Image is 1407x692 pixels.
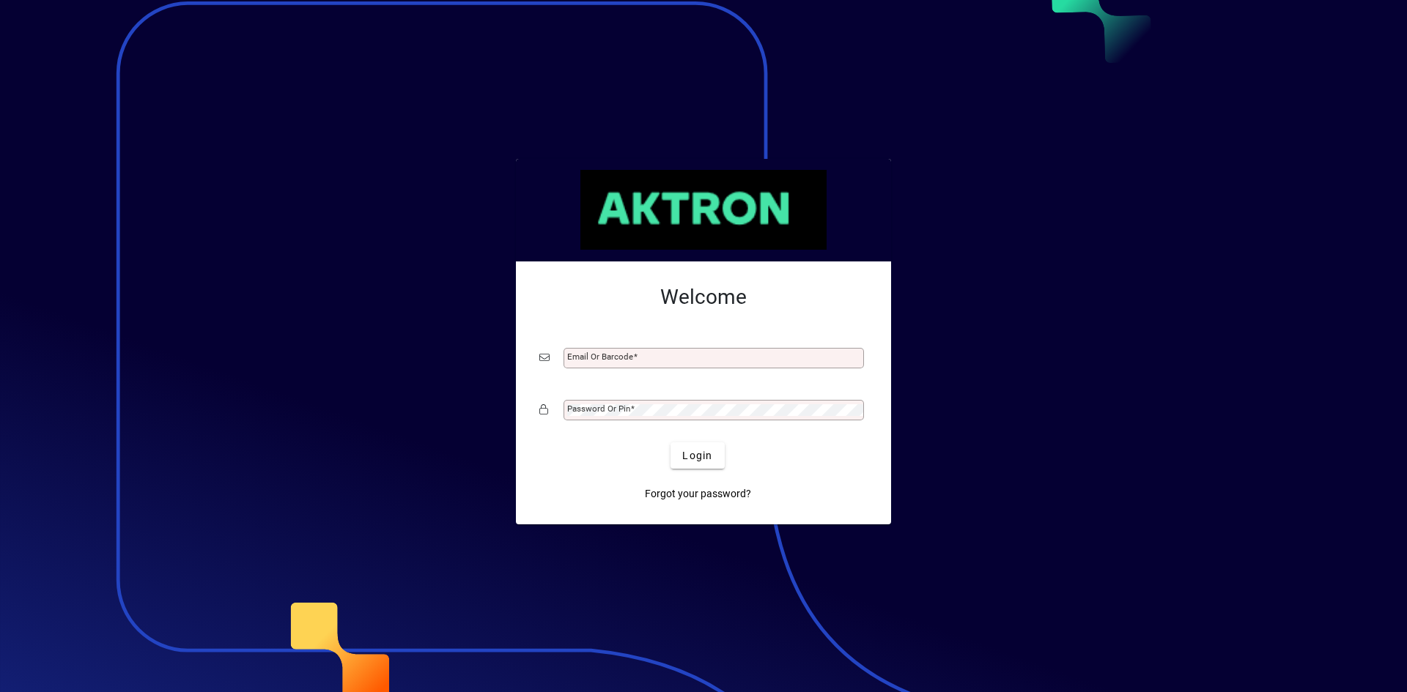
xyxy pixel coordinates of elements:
button: Login [671,442,724,469]
span: Forgot your password? [645,486,751,502]
a: Forgot your password? [639,480,757,507]
span: Login [682,448,712,464]
mat-label: Password or Pin [567,403,630,414]
h2: Welcome [539,285,868,310]
mat-label: Email or Barcode [567,351,633,362]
